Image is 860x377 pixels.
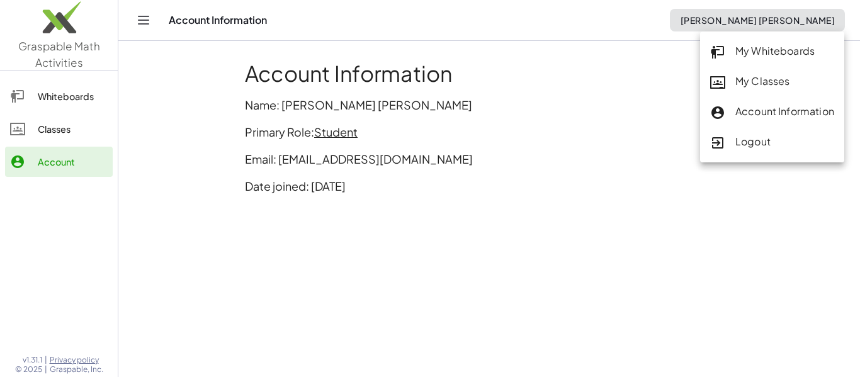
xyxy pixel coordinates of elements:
[710,134,834,150] div: Logout
[5,81,113,111] a: Whiteboards
[670,9,845,31] button: [PERSON_NAME] [PERSON_NAME]
[700,37,844,67] a: My Whiteboards
[314,125,358,139] span: Student
[245,177,733,194] p: Date joined: [DATE]
[245,150,733,167] p: Email: [EMAIL_ADDRESS][DOMAIN_NAME]
[245,123,733,140] p: Primary Role:
[5,114,113,144] a: Classes
[680,14,835,26] span: [PERSON_NAME] [PERSON_NAME]
[5,147,113,177] a: Account
[45,364,47,374] span: |
[38,154,108,169] div: Account
[15,364,42,374] span: © 2025
[710,104,834,120] div: Account Information
[18,39,100,69] span: Graspable Math Activities
[38,121,108,137] div: Classes
[245,96,733,113] p: Name: [PERSON_NAME] [PERSON_NAME]
[710,74,834,90] div: My Classes
[50,355,103,365] a: Privacy policy
[50,364,103,374] span: Graspable, Inc.
[700,67,844,97] a: My Classes
[23,355,42,365] span: v1.31.1
[710,43,834,60] div: My Whiteboards
[45,355,47,365] span: |
[133,10,154,30] button: Toggle navigation
[245,61,733,86] h1: Account Information
[38,89,108,104] div: Whiteboards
